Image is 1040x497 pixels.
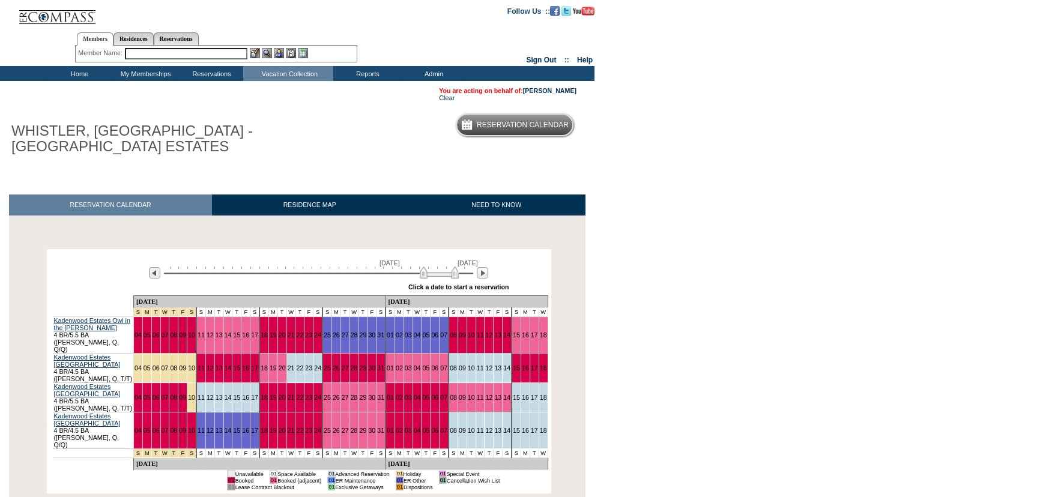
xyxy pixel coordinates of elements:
[135,364,142,372] a: 04
[153,394,160,401] a: 06
[216,427,223,434] a: 13
[358,308,367,317] td: T
[313,308,322,317] td: S
[494,427,501,434] a: 13
[169,449,178,458] td: Independence Day 2027
[188,331,195,339] a: 10
[196,449,205,458] td: S
[178,449,187,458] td: Independence Day 2027
[314,427,321,434] a: 24
[154,32,199,45] a: Reservations
[305,427,312,434] a: 23
[550,7,560,14] a: Become our fan on Facebook
[367,308,376,317] td: F
[351,331,358,339] a: 28
[313,449,322,458] td: S
[431,427,438,434] a: 06
[485,364,492,372] a: 12
[368,427,375,434] a: 30
[503,394,510,401] a: 14
[459,364,466,372] a: 09
[133,449,142,458] td: Independence Day 2027
[459,331,466,339] a: 09
[513,364,520,372] a: 15
[359,331,366,339] a: 29
[54,412,121,427] a: Kadenwood Estates [GEOGRAPHIC_DATA]
[395,308,404,317] td: M
[178,308,187,317] td: Independence Day 2027
[422,364,429,372] a: 05
[468,364,475,372] a: 10
[198,331,205,339] a: 11
[324,364,331,372] a: 25
[342,364,349,372] a: 27
[160,449,169,458] td: Independence Day 2027
[368,394,375,401] a: 30
[111,66,177,81] td: My Memberships
[379,259,400,267] span: [DATE]
[216,331,223,339] a: 13
[198,364,205,372] a: 11
[485,308,494,317] td: T
[450,394,457,401] a: 08
[279,364,286,372] a: 20
[225,364,232,372] a: 14
[376,308,385,317] td: S
[153,331,160,339] a: 06
[468,394,475,401] a: 10
[440,427,447,434] a: 07
[296,364,303,372] a: 22
[322,308,331,317] td: S
[232,449,241,458] td: T
[196,308,205,317] td: S
[162,394,169,401] a: 07
[133,308,142,317] td: Independence Day 2027
[387,394,394,401] a: 01
[494,394,501,401] a: 13
[314,394,321,401] a: 24
[503,308,512,317] td: S
[522,394,529,401] a: 16
[494,364,501,372] a: 13
[296,331,303,339] a: 22
[144,364,151,372] a: 05
[331,308,340,317] td: M
[405,394,412,401] a: 03
[242,427,249,434] a: 16
[431,394,438,401] a: 06
[422,308,431,317] td: T
[377,394,384,401] a: 31
[573,7,594,14] a: Subscribe to our YouTube Channel
[177,66,243,81] td: Reservations
[270,364,277,372] a: 19
[295,449,304,458] td: T
[377,364,384,372] a: 31
[324,331,331,339] a: 25
[151,449,160,458] td: Independence Day 2027
[477,267,488,279] img: Next
[261,394,268,401] a: 18
[133,296,385,308] td: [DATE]
[405,364,412,372] a: 03
[531,364,538,372] a: 17
[187,449,196,458] td: Independence Day 2027
[279,394,286,401] a: 20
[225,394,232,401] a: 14
[142,308,151,317] td: Independence Day 2027
[242,394,249,401] a: 16
[351,364,358,372] a: 28
[207,394,214,401] a: 12
[513,331,520,339] a: 15
[431,331,438,339] a: 06
[296,427,303,434] a: 22
[198,394,205,401] a: 11
[468,331,475,339] a: 10
[477,394,484,401] a: 11
[477,331,484,339] a: 11
[368,364,375,372] a: 30
[298,48,308,58] img: b_calculator.gif
[274,48,284,58] img: Impersonate
[233,331,240,339] a: 15
[314,331,321,339] a: 24
[368,331,375,339] a: 30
